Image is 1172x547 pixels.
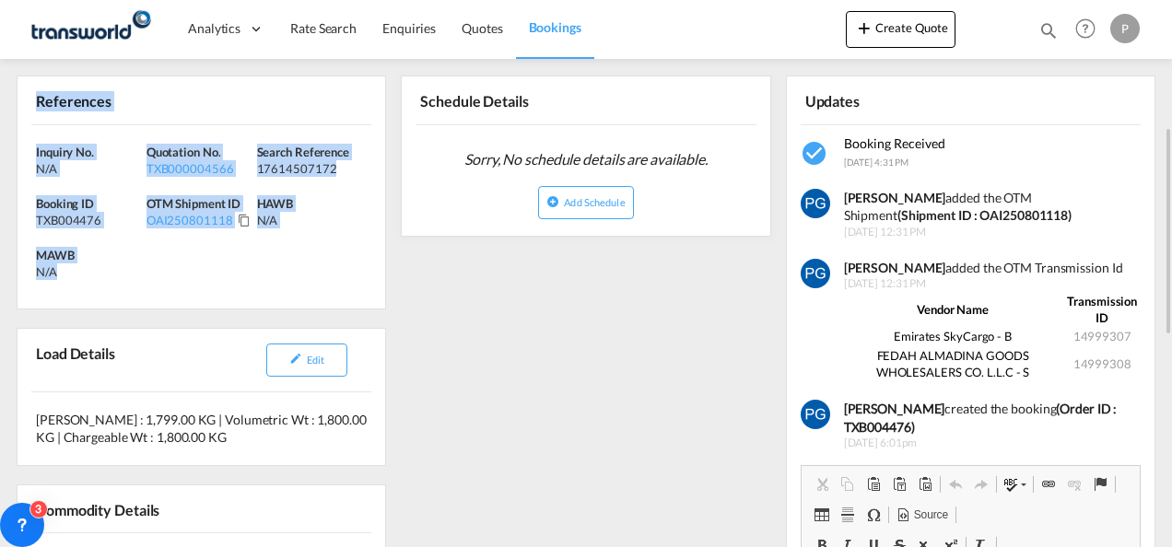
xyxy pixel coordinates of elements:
a: Insert Special Character [861,503,886,527]
a: Table [809,503,835,527]
div: icon-magnify [1038,20,1059,48]
span: Add Schedule [564,196,625,208]
span: [DATE] 12:31 PM [844,276,1143,292]
span: Booking Received [844,135,945,151]
a: Spell Check As You Type [999,472,1031,496]
div: TXB004476 [36,212,142,228]
span: HAWB [257,196,294,211]
span: Edit [307,354,324,366]
span: MAWB [36,248,75,262]
span: Search Reference [257,145,349,159]
div: added the OTM Shipment [844,189,1143,225]
strong: [PERSON_NAME] [844,190,946,205]
div: [PERSON_NAME] : 1,799.00 KG | Volumetric Wt : 1,800.00 KG | Chargeable Wt : 1,800.00 KG [18,392,385,465]
span: Quotes [462,20,502,36]
img: vm11kgAAAAZJREFUAwCWHwimzl+9jgAAAABJRU5ErkJggg== [801,400,830,429]
span: Inquiry No. [36,145,94,159]
a: Paste from Word [912,472,938,496]
md-icon: icon-plus 400-fg [853,17,875,39]
md-icon: icon-plus-circle [546,195,559,208]
span: Bookings [529,19,581,35]
td: 14999307 [1061,327,1143,345]
strong: (Shipment ID : OAI250801118) [897,207,1072,223]
b: (Order ID : TXB004476) [844,401,1118,435]
div: N/A [36,160,142,177]
div: Load Details [31,336,123,384]
td: FEDAH ALMADINA GOODS WHOLESALERS CO. L.L.C - S [844,346,1062,381]
a: Insert Horizontal Line [835,503,861,527]
span: [DATE] 12:31 PM [844,225,1143,240]
div: TXB000004566 [146,160,252,177]
span: Enquiries [382,20,436,36]
md-icon: icon-magnify [1038,20,1059,41]
span: Booking ID [36,196,94,211]
strong: Vendor Name [917,302,989,317]
div: N/A [257,212,368,228]
a: Link (Ctrl+K) [1036,472,1061,496]
md-icon: icon-pencil [289,352,302,365]
a: Source [891,503,954,527]
body: Editor, editor20 [18,18,320,38]
div: N/A [36,263,57,280]
button: icon-plus-circleAdd Schedule [538,186,633,219]
div: 17614507172 [257,160,363,177]
div: added the OTM Transmission Id [844,259,1143,277]
a: Anchor [1087,472,1113,496]
strong: [PERSON_NAME] [844,260,946,275]
div: Commodity Details [31,493,198,525]
div: Updates [801,84,967,116]
a: Copy (Ctrl+C) [835,472,861,496]
span: [DATE] 6:01pm [844,436,1143,451]
strong: Transmission ID [1067,294,1137,325]
span: OTM Shipment ID [146,196,241,211]
md-icon: icon-checkbox-marked-circle [801,139,830,169]
img: vm11kgAAAAZJREFUAwCWHwimzl+9jgAAAABJRU5ErkJggg== [801,189,830,218]
div: Help [1070,13,1110,46]
span: Source [911,507,948,523]
span: [DATE] 4:31 PM [844,157,909,168]
img: f753ae806dec11f0841701cdfdf085c0.png [28,8,152,50]
md-icon: Click to Copy [238,214,251,227]
div: P [1110,14,1140,43]
b: [PERSON_NAME] [844,401,945,416]
div: References [31,84,198,116]
span: Rate Search [290,20,357,36]
img: vm11kgAAAAZJREFUAwCWHwimzl+9jgAAAABJRU5ErkJggg== [801,259,830,288]
td: 14999308 [1061,346,1143,381]
button: icon-pencilEdit [266,343,347,377]
span: Quotation No. [146,145,221,159]
a: Cut (Ctrl+X) [809,472,835,496]
a: Unlink [1061,472,1087,496]
div: Schedule Details [416,84,582,116]
a: Redo (Ctrl+Y) [968,472,994,496]
a: Paste as plain text (Ctrl+Shift+V) [886,472,912,496]
a: Undo (Ctrl+Z) [943,472,968,496]
td: Emirates SkyCargo - B [844,327,1062,345]
div: OAI250801118 [146,212,233,228]
div: created the booking [844,400,1143,436]
button: icon-plus 400-fgCreate Quote [846,11,955,48]
span: Sorry, No schedule details are available. [457,142,715,177]
span: Help [1070,13,1101,44]
a: Paste (Ctrl+V) [861,472,886,496]
span: Analytics [188,19,240,38]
